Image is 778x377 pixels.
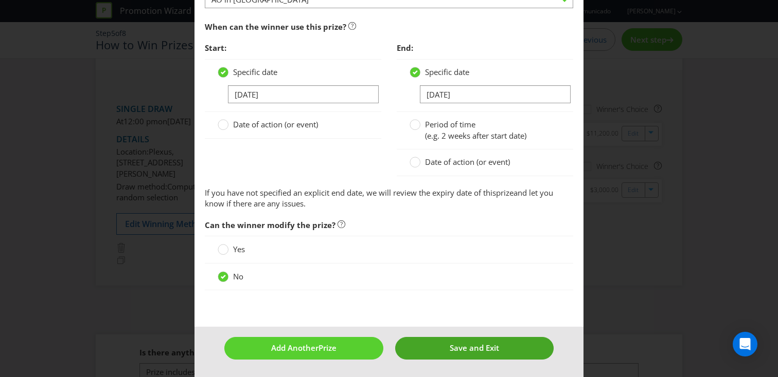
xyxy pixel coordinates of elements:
div: Open Intercom Messenger [733,332,757,356]
span: If you have not specified an explicit end date, we will review the expiry date of this [205,187,496,198]
span: When can the winner use this prize? [205,22,346,32]
span: Period of time [425,119,475,129]
span: Yes [233,244,245,254]
span: (e.g. 2 weeks after start date) [425,130,526,141]
span: Prize [319,343,337,353]
span: No [233,271,243,281]
span: Date of action (or event) [425,157,510,167]
input: DD/MM/YY [228,85,379,103]
button: Save and Exit [395,337,554,359]
span: Date of action (or event) [233,119,318,129]
span: and let you know if there are any issues. [205,187,553,209]
span: Specific date [233,67,277,77]
button: Add AnotherPrize [224,337,383,359]
span: Save and Exit [450,343,499,353]
span: Can the winner modify the prize? [205,220,335,230]
span: End: [397,43,413,53]
span: Add Another [271,343,319,353]
span: prize [496,187,514,198]
span: Specific date [425,67,469,77]
span: Start: [205,43,226,53]
input: DD/MM/YY [420,85,571,103]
